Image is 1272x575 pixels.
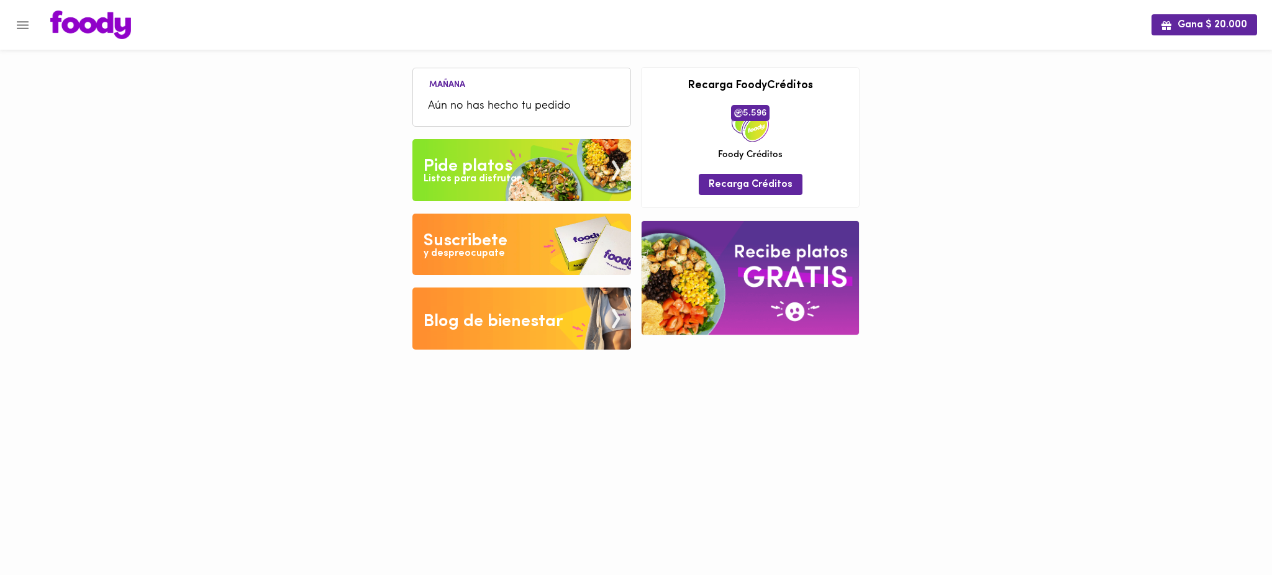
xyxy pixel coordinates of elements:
span: 5.596 [731,105,770,121]
div: Listos para disfrutar [424,172,520,186]
button: Recarga Créditos [699,174,802,194]
div: Suscribete [424,229,507,253]
span: Aún no has hecho tu pedido [428,98,616,115]
li: Mañana [419,78,475,89]
span: Recarga Créditos [709,179,793,191]
img: logo.png [50,11,131,39]
div: Pide platos [424,154,512,179]
img: Blog de bienestar [412,287,631,350]
span: Foody Créditos [718,148,783,161]
iframe: Messagebird Livechat Widget [1200,503,1260,563]
img: Pide un Platos [412,139,631,201]
img: Disfruta bajar de peso [412,214,631,276]
button: Gana $ 20.000 [1152,14,1257,35]
img: foody-creditos.png [734,109,743,117]
span: Gana $ 20.000 [1161,19,1247,31]
img: referral-banner.png [642,221,859,335]
img: credits-package.png [732,105,769,142]
div: Blog de bienestar [424,309,563,334]
h3: Recarga FoodyCréditos [651,80,850,93]
button: Menu [7,10,38,40]
div: y despreocupate [424,247,505,261]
